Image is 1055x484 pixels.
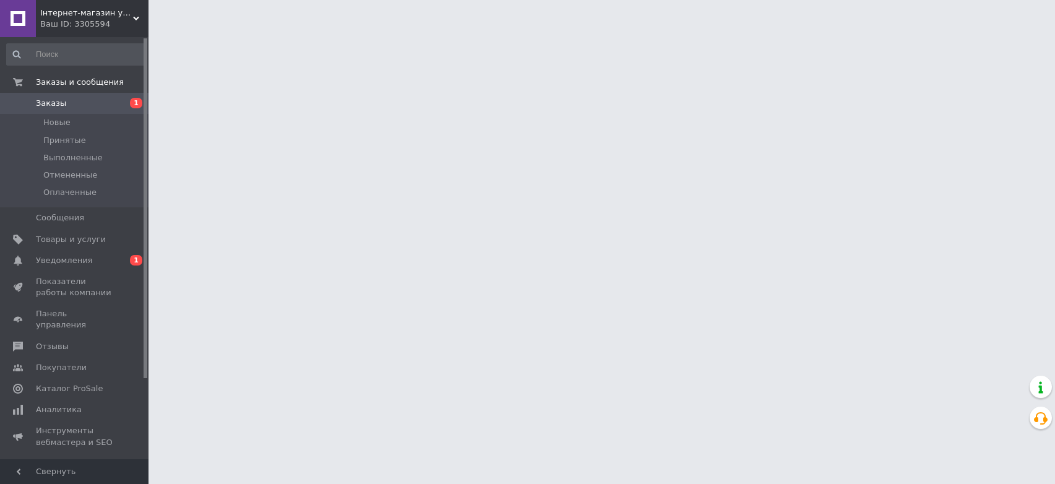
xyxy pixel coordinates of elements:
[36,362,87,373] span: Покупатели
[36,276,114,298] span: Показатели работы компании
[36,404,82,415] span: Аналитика
[36,77,124,88] span: Заказы и сообщения
[43,152,103,163] span: Выполненные
[43,135,86,146] span: Принятые
[40,7,133,19] span: Інтернет-магазин українських меблів "СВОЯ МЕБЕЛЬ"
[36,255,92,266] span: Уведомления
[130,98,142,108] span: 1
[130,255,142,266] span: 1
[40,19,149,30] div: Ваш ID: 3305594
[36,98,66,109] span: Заказы
[36,308,114,331] span: Панель управления
[43,170,97,181] span: Отмененные
[36,341,69,352] span: Отзывы
[36,383,103,394] span: Каталог ProSale
[36,458,114,480] span: Управление сайтом
[6,43,145,66] input: Поиск
[36,212,84,223] span: Сообщения
[36,234,106,245] span: Товары и услуги
[36,425,114,447] span: Инструменты вебмастера и SEO
[43,187,97,198] span: Оплаченные
[43,117,71,128] span: Новые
